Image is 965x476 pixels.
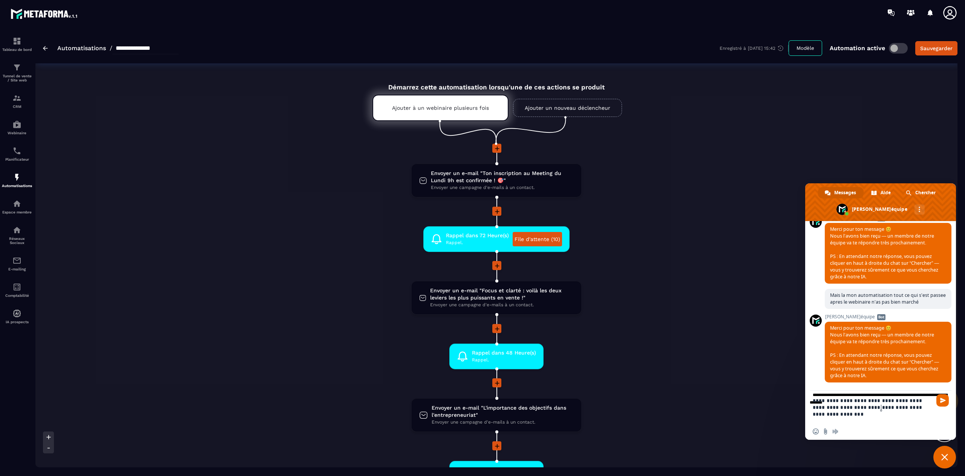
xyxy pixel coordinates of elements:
[12,146,21,155] img: scheduler
[12,256,21,265] img: email
[864,187,898,198] a: Aide
[832,428,838,435] span: Message audio
[2,220,32,250] a: social-networksocial-networkRéseaux Sociaux
[12,173,21,182] img: automations
[431,184,574,191] span: Envoyer une campagne d'e-mails à un contact.
[472,467,536,474] span: Rappel dans 24 Heure(s)
[2,131,32,135] p: Webinaire
[899,187,943,198] a: Chercher
[446,239,509,246] span: Rappel.
[2,88,32,114] a: formationformationCRM
[431,170,574,184] span: Envoyer un e-mail "Ton inscription au Meeting du Lundi 9h est confirmée ! 🎯"
[2,57,32,88] a: formationformationTunnel de vente / Site web
[915,41,957,55] button: Sauvegarder
[2,320,32,324] p: IA prospects
[920,45,953,52] div: Sauvegarder
[2,31,32,57] a: formationformationTableau de bord
[915,187,936,198] span: Chercher
[2,184,32,188] p: Automatisations
[12,94,21,103] img: formation
[432,404,574,419] span: Envoyer un e-mail "L'importance des objectifs dans l'entrepreneuriat"
[2,114,32,141] a: automationsautomationsWebinaire
[2,267,32,271] p: E-mailing
[2,157,32,161] p: Planificateur
[110,45,112,52] span: /
[830,45,885,52] p: Automation active
[12,199,21,208] img: automations
[43,46,48,51] img: arrow
[12,283,21,292] img: accountant
[12,120,21,129] img: automations
[834,187,856,198] span: Messages
[881,187,891,198] span: Aide
[2,74,32,82] p: Tunnel de vente / Site web
[830,226,939,280] span: Merci pour ton message 😊 Nous l’avons bien reçu — un membre de notre équipe va te répondre très p...
[354,75,639,91] div: Démarrez cette automatisation lorsqu'une de ces actions se produit
[720,45,789,52] div: Enregistré à
[748,46,775,51] p: [DATE] 15:42
[936,394,949,407] span: Envoyer
[430,301,574,309] span: Envoyer une campagne d'e-mails à un contact.
[392,105,489,111] p: Ajouter à un webinaire plusieurs fois
[12,63,21,72] img: formation
[2,293,32,298] p: Comptabilité
[789,40,822,56] button: Modèle
[933,446,956,468] a: Fermer le chat
[513,232,562,246] a: File d'attente (10)
[57,45,106,52] a: Automatisations
[2,210,32,214] p: Espace membre
[2,277,32,303] a: accountantaccountantComptabilité
[813,391,933,423] textarea: Entrez votre message...
[830,325,939,379] span: Merci pour ton message 😊 Nous l’avons bien reçu — un membre de notre équipe va te répondre très p...
[813,428,819,435] span: Insérer un emoji
[818,187,864,198] a: Messages
[12,309,21,318] img: automations
[472,356,536,364] span: Rappel.
[877,314,885,320] span: Bot
[2,236,32,245] p: Réseaux Sociaux
[472,349,536,356] span: Rappel dans 48 Heure(s)
[2,141,32,167] a: schedulerschedulerPlanificateur
[446,232,509,239] span: Rappel dans 72 Heure(s)
[2,48,32,52] p: Tableau de bord
[823,428,829,435] span: Envoyer un fichier
[2,104,32,109] p: CRM
[825,314,951,319] span: [PERSON_NAME]équipe
[2,193,32,220] a: automationsautomationsEspace membre
[432,419,574,426] span: Envoyer une campagne d'e-mails à un contact.
[12,226,21,235] img: social-network
[513,99,622,117] a: Ajouter un nouveau déclencheur
[12,37,21,46] img: formation
[2,250,32,277] a: emailemailE-mailing
[430,287,574,301] span: Envoyer un e-mail "Focus et clarté : voilà les deux leviers les plus puissants en vente !"
[830,292,946,305] span: Mais la mon automatisation tout ce qui s'est passee apres le webinaire n'as pas bien marché
[2,167,32,193] a: automationsautomationsAutomatisations
[11,7,78,20] img: logo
